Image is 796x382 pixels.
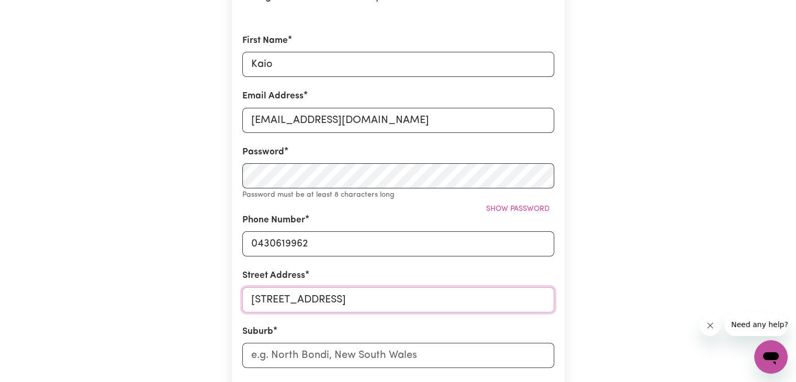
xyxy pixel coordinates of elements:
[242,145,284,159] label: Password
[242,108,554,133] input: e.g. daniela.d88@gmail.com
[754,340,788,374] iframe: Button to launch messaging window
[242,343,554,368] input: e.g. North Bondi, New South Wales
[481,201,554,217] button: Show password
[242,287,554,312] input: e.g. 221B Victoria St
[242,231,554,256] input: e.g. 0412 345 678
[242,214,305,227] label: Phone Number
[242,89,304,103] label: Email Address
[242,191,395,199] small: Password must be at least 8 characters long
[242,269,305,283] label: Street Address
[700,315,721,336] iframe: Close message
[486,205,550,213] span: Show password
[242,52,554,77] input: e.g. Daniela
[6,7,63,16] span: Need any help?
[242,34,288,48] label: First Name
[242,325,273,339] label: Suburb
[725,313,788,336] iframe: Message from company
